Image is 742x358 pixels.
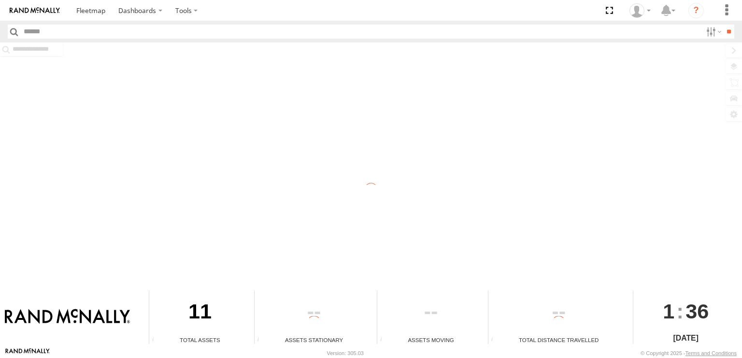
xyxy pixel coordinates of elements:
div: Total distance travelled by all assets within specified date range and applied filters [488,337,503,344]
a: Terms and Conditions [685,350,737,356]
label: Search Filter Options [702,25,723,39]
div: © Copyright 2025 - [641,350,737,356]
span: 1 [663,290,674,332]
i: ? [688,3,704,18]
div: : [633,290,739,332]
div: 11 [149,290,251,336]
div: Total number of Enabled Assets [149,337,164,344]
div: Total Assets [149,336,251,344]
div: Total number of assets current stationary. [255,337,269,344]
img: Rand McNally [5,309,130,325]
div: [DATE] [633,332,739,344]
div: Assets Moving [377,336,484,344]
a: Visit our Website [5,348,50,358]
div: Assets Stationary [255,336,373,344]
div: Version: 305.03 [327,350,364,356]
img: rand-logo.svg [10,7,60,14]
span: 36 [685,290,709,332]
div: Total number of assets current in transit. [377,337,392,344]
div: Total Distance Travelled [488,336,629,344]
div: Valeo Dash [626,3,654,18]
